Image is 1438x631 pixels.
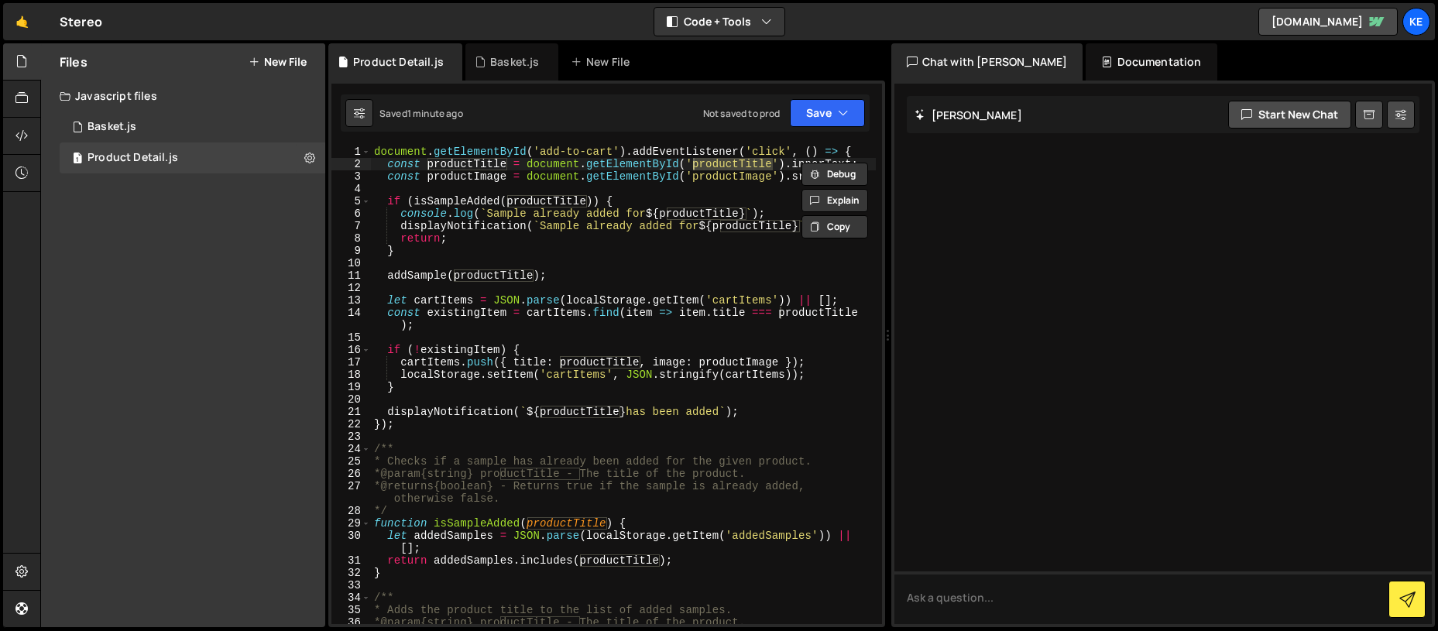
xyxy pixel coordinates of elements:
div: 4 [331,183,371,195]
div: Not saved to prod [703,107,781,120]
div: 8215/44673.js [60,142,325,173]
div: 24 [331,443,371,455]
div: Product Detail.js [353,54,444,70]
div: 7 [331,220,371,232]
div: Chat with [PERSON_NAME] [891,43,1083,81]
button: New File [249,56,307,68]
div: 9 [331,245,371,257]
div: 6 [331,207,371,220]
div: 32 [331,567,371,579]
div: 10 [331,257,371,269]
div: New File [571,54,636,70]
div: Javascript files [41,81,325,111]
button: Explain [801,189,868,212]
div: 19 [331,381,371,393]
div: 33 [331,579,371,592]
div: 17 [331,356,371,369]
div: 13 [331,294,371,307]
div: Basket.js [490,54,539,70]
div: 21 [331,406,371,418]
button: Save [790,99,865,127]
h2: [PERSON_NAME] [915,108,1022,122]
div: Stereo [60,12,102,31]
div: 23 [331,430,371,443]
div: 35 [331,604,371,616]
button: Start new chat [1228,101,1351,129]
div: 5 [331,195,371,207]
div: 15 [331,331,371,344]
div: 2 [331,158,371,170]
span: 1 [73,153,82,166]
div: 1 [331,146,371,158]
div: 1 minute ago [407,107,463,120]
div: Product Detail.js [88,151,178,165]
div: Saved [379,107,463,120]
div: 30 [331,530,371,554]
div: 16 [331,344,371,356]
div: 29 [331,517,371,530]
h2: Files [60,53,88,70]
div: 18 [331,369,371,381]
div: 36 [331,616,371,629]
a: [DOMAIN_NAME] [1258,8,1398,36]
button: Copy [801,215,868,238]
div: 11 [331,269,371,282]
div: 22 [331,418,371,430]
div: 25 [331,455,371,468]
div: 27 [331,480,371,505]
div: 26 [331,468,371,480]
div: 31 [331,554,371,567]
div: Basket.js [88,120,136,134]
button: Code + Tools [654,8,784,36]
div: 8215/44666.js [60,111,325,142]
a: 🤙 [3,3,41,40]
a: Ke [1402,8,1430,36]
div: 34 [331,592,371,604]
div: 12 [331,282,371,294]
div: 14 [331,307,371,331]
div: 20 [331,393,371,406]
div: 8 [331,232,371,245]
button: Debug [801,163,868,186]
div: Documentation [1086,43,1217,81]
div: 28 [331,505,371,517]
div: 3 [331,170,371,183]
